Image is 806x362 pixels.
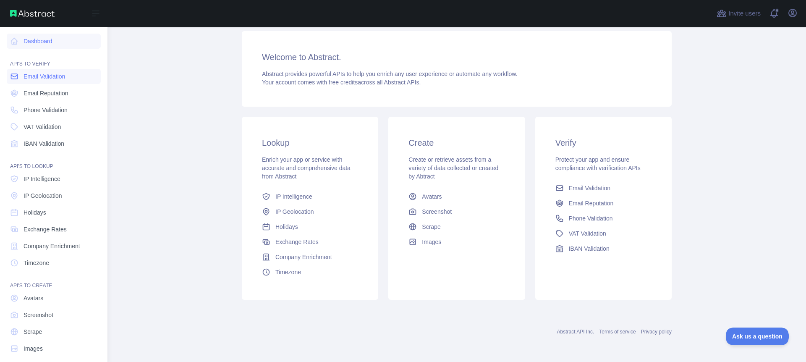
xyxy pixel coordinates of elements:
[408,156,498,180] span: Create or retrieve assets from a variety of data collected or created by Abtract
[569,199,614,207] span: Email Reputation
[262,137,358,149] h3: Lookup
[24,225,67,233] span: Exchange Rates
[24,72,65,81] span: Email Validation
[262,71,518,77] span: Abstract provides powerful APIs to help you enrich any user experience or automate any workflow.
[408,137,505,149] h3: Create
[24,259,49,267] span: Timezone
[24,139,64,148] span: IBAN Validation
[329,79,358,86] span: free credits
[7,205,101,220] a: Holidays
[7,239,101,254] a: Company Enrichment
[275,207,314,216] span: IP Geolocation
[555,137,652,149] h3: Verify
[262,156,351,180] span: Enrich your app or service with accurate and comprehensive data from Abstract
[24,311,53,319] span: Screenshot
[275,268,301,276] span: Timezone
[24,106,68,114] span: Phone Validation
[641,329,672,335] a: Privacy policy
[728,9,761,18] span: Invite users
[422,223,440,231] span: Scrape
[24,208,46,217] span: Holidays
[275,192,312,201] span: IP Intelligence
[405,234,508,249] a: Images
[7,136,101,151] a: IBAN Validation
[24,89,68,97] span: Email Reputation
[569,184,610,192] span: Email Validation
[24,123,61,131] span: VAT Validation
[259,234,361,249] a: Exchange Rates
[552,211,655,226] a: Phone Validation
[552,181,655,196] a: Email Validation
[552,226,655,241] a: VAT Validation
[599,329,636,335] a: Terms of service
[7,222,101,237] a: Exchange Rates
[7,171,101,186] a: IP Intelligence
[24,294,43,302] span: Avatars
[569,244,610,253] span: IBAN Validation
[7,188,101,203] a: IP Geolocation
[7,69,101,84] a: Email Validation
[259,265,361,280] a: Timezone
[24,344,43,353] span: Images
[262,79,421,86] span: Your account comes with across all Abstract APIs.
[552,196,655,211] a: Email Reputation
[422,207,452,216] span: Screenshot
[7,255,101,270] a: Timezone
[259,219,361,234] a: Holidays
[7,341,101,356] a: Images
[405,219,508,234] a: Scrape
[552,241,655,256] a: IBAN Validation
[422,238,441,246] span: Images
[7,50,101,67] div: API'S TO VERIFY
[7,324,101,339] a: Scrape
[422,192,442,201] span: Avatars
[7,291,101,306] a: Avatars
[275,253,332,261] span: Company Enrichment
[275,238,319,246] span: Exchange Rates
[569,214,613,223] span: Phone Validation
[24,242,80,250] span: Company Enrichment
[7,102,101,118] a: Phone Validation
[555,156,641,171] span: Protect your app and ensure compliance with verification APIs
[259,204,361,219] a: IP Geolocation
[405,189,508,204] a: Avatars
[259,249,361,265] a: Company Enrichment
[7,153,101,170] div: API'S TO LOOKUP
[262,51,652,63] h3: Welcome to Abstract.
[7,307,101,323] a: Screenshot
[7,86,101,101] a: Email Reputation
[557,329,594,335] a: Abstract API Inc.
[726,328,789,345] iframe: Toggle Customer Support
[24,328,42,336] span: Scrape
[405,204,508,219] a: Screenshot
[10,10,55,17] img: Abstract API
[7,119,101,134] a: VAT Validation
[569,229,606,238] span: VAT Validation
[24,175,60,183] span: IP Intelligence
[7,34,101,49] a: Dashboard
[259,189,361,204] a: IP Intelligence
[7,272,101,289] div: API'S TO CREATE
[275,223,298,231] span: Holidays
[24,191,62,200] span: IP Geolocation
[715,7,762,20] button: Invite users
